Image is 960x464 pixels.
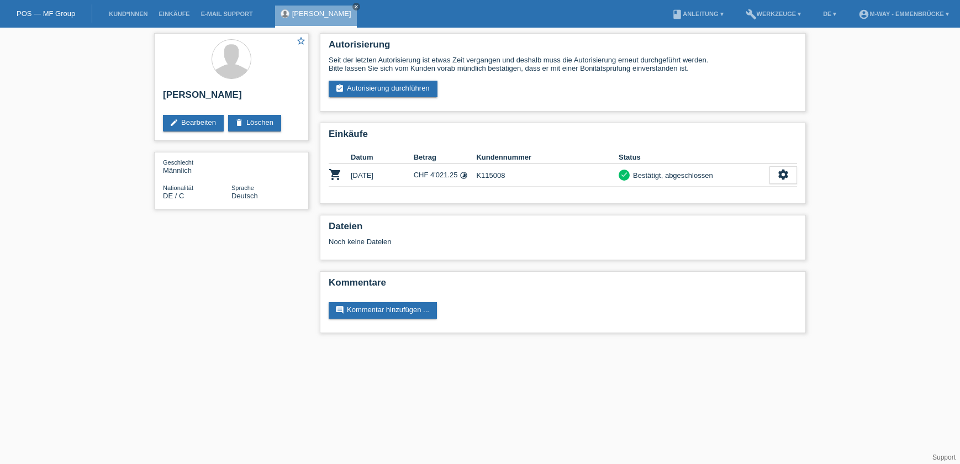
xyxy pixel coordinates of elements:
span: Deutschland / C / 28.02.2010 [163,192,184,200]
i: check [620,171,628,178]
div: Noch keine Dateien [329,238,666,246]
i: assignment_turned_in [335,84,344,93]
a: DE ▾ [817,10,842,17]
i: build [746,9,757,20]
h2: Autorisierung [329,39,797,56]
a: [PERSON_NAME] [292,9,351,18]
a: assignment_turned_inAutorisierung durchführen [329,81,437,97]
a: Kund*innen [103,10,153,17]
a: bookAnleitung ▾ [666,10,729,17]
td: CHF 4'021.25 [414,164,477,187]
a: star_border [296,36,306,48]
a: account_circlem-way - Emmenbrücke ▾ [853,10,954,17]
th: Kundennummer [476,151,619,164]
a: buildWerkzeuge ▾ [740,10,807,17]
span: Sprache [231,184,254,191]
span: Geschlecht [163,159,193,166]
a: deleteLöschen [228,115,281,131]
div: Seit der letzten Autorisierung ist etwas Zeit vergangen und deshalb muss die Autorisierung erneut... [329,56,797,72]
span: Nationalität [163,184,193,191]
i: delete [235,118,244,127]
h2: Einkäufe [329,129,797,145]
th: Status [619,151,769,164]
a: Support [932,454,956,461]
i: close [354,4,359,9]
a: editBearbeiten [163,115,224,131]
td: K115008 [476,164,619,187]
i: settings [777,168,789,181]
a: close [352,3,360,10]
i: POSP00026556 [329,168,342,181]
a: Einkäufe [153,10,195,17]
a: E-Mail Support [196,10,259,17]
th: Betrag [414,151,477,164]
h2: Kommentare [329,277,797,294]
div: Männlich [163,158,231,175]
h2: [PERSON_NAME] [163,89,300,106]
td: [DATE] [351,164,414,187]
i: edit [170,118,178,127]
i: comment [335,305,344,314]
i: book [672,9,683,20]
a: POS — MF Group [17,9,75,18]
div: Bestätigt, abgeschlossen [630,170,713,181]
a: commentKommentar hinzufügen ... [329,302,437,319]
th: Datum [351,151,414,164]
i: 24 Raten [460,171,468,180]
i: account_circle [858,9,869,20]
span: Deutsch [231,192,258,200]
h2: Dateien [329,221,797,238]
i: star_border [296,36,306,46]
